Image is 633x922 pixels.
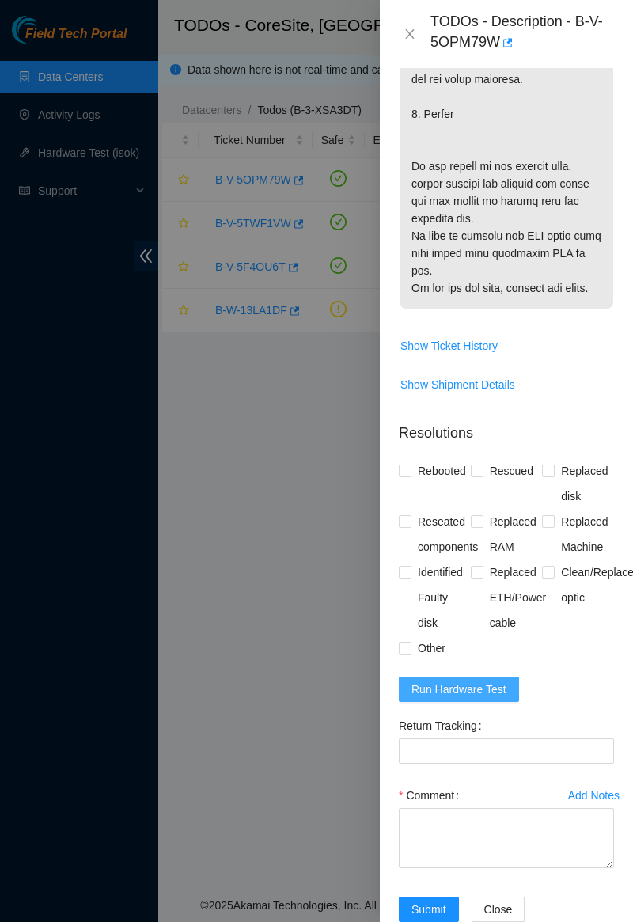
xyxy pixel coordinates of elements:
span: Submit [411,901,446,918]
div: TODOs - Description - B-V-5OPM79W [430,13,614,55]
span: Close [484,901,513,918]
span: Run Hardware Test [411,681,506,698]
label: Return Tracking [399,713,488,738]
button: Close [472,897,525,922]
span: Rebooted [411,458,472,484]
span: Show Shipment Details [400,376,515,393]
span: Show Ticket History [400,337,498,355]
input: Return Tracking [399,738,614,764]
div: Add Notes [568,790,620,801]
span: Replaced disk [555,458,614,509]
button: Close [399,27,421,42]
button: Submit [399,897,459,922]
textarea: Comment [399,808,614,868]
p: Resolutions [399,410,614,444]
label: Comment [399,783,465,808]
span: close [404,28,416,40]
span: Rescued [483,458,540,484]
span: Identified Faulty disk [411,560,471,636]
span: Replaced ETH/Power cable [483,560,553,636]
button: Show Ticket History [400,333,498,359]
span: Replaced RAM [483,509,543,560]
button: Add Notes [567,783,620,808]
button: Run Hardware Test [399,677,519,702]
button: Show Shipment Details [400,372,516,397]
span: Replaced Machine [555,509,614,560]
span: Reseated components [411,509,484,560]
span: Other [411,636,452,661]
